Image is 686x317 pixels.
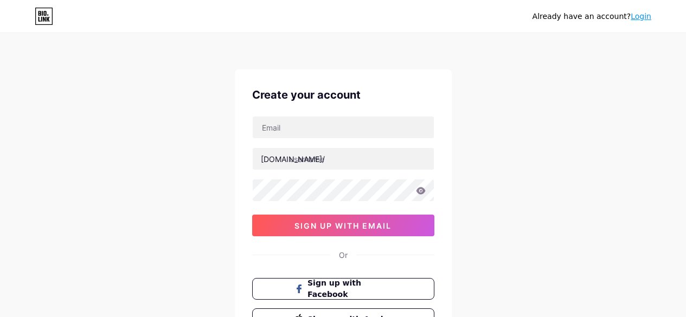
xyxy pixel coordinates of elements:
[261,153,325,165] div: [DOMAIN_NAME]/
[252,278,434,300] button: Sign up with Facebook
[252,215,434,236] button: sign up with email
[252,87,434,103] div: Create your account
[253,148,434,170] input: username
[307,277,392,300] span: Sign up with Facebook
[294,221,392,230] span: sign up with email
[631,12,651,21] a: Login
[253,117,434,138] input: Email
[533,11,651,22] div: Already have an account?
[339,249,348,261] div: Or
